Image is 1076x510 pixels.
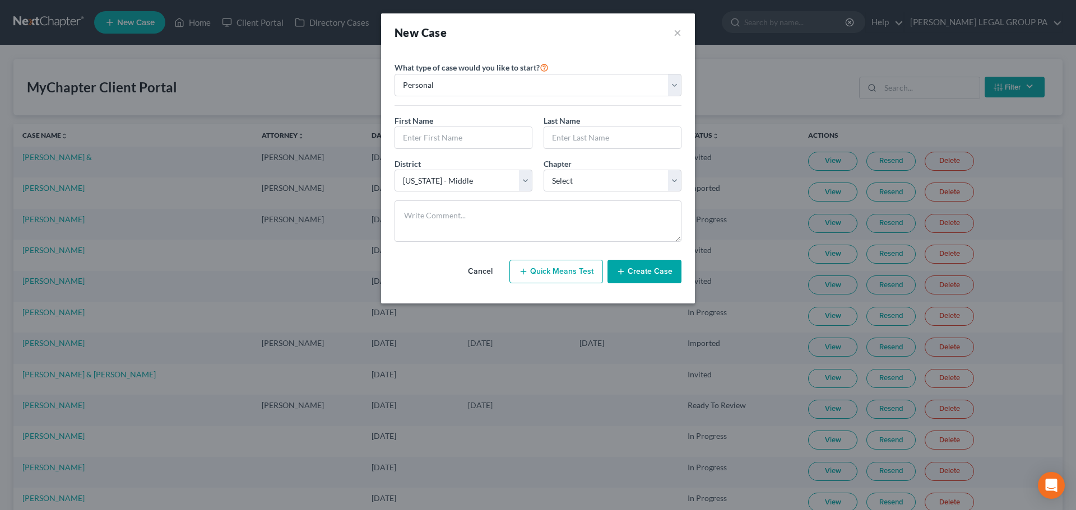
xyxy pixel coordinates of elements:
[544,116,580,125] span: Last Name
[395,26,447,39] strong: New Case
[674,25,681,40] button: ×
[456,260,505,283] button: Cancel
[395,116,433,125] span: First Name
[1038,472,1065,499] div: Open Intercom Messenger
[544,127,681,148] input: Enter Last Name
[607,260,681,283] button: Create Case
[395,159,421,169] span: District
[395,127,532,148] input: Enter First Name
[509,260,603,283] button: Quick Means Test
[544,159,572,169] span: Chapter
[395,60,549,74] label: What type of case would you like to start?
